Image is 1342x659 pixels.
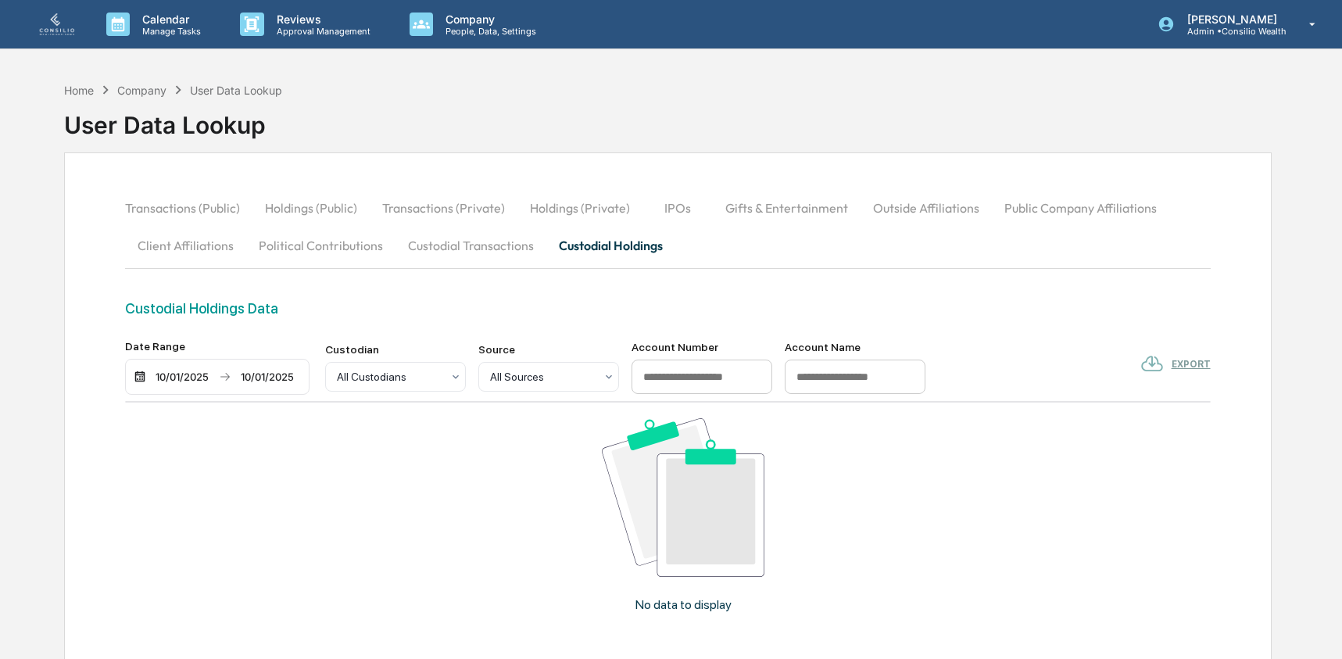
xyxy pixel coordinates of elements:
[264,13,378,26] p: Reviews
[370,189,517,227] button: Transactions (Private)
[546,227,675,264] button: Custodial Holdings
[713,189,861,227] button: Gifts & Entertainment
[1175,26,1287,37] p: Admin • Consilio Wealth
[125,189,1211,264] div: secondary tabs example
[861,189,992,227] button: Outside Affiliations
[130,26,209,37] p: Manage Tasks
[785,341,925,353] div: Account Name
[125,340,310,353] div: Date Range
[38,13,75,36] img: logo
[125,300,1211,317] div: Custodial Holdings Data
[64,98,283,139] div: User Data Lookup
[1175,13,1287,26] p: [PERSON_NAME]
[264,26,378,37] p: Approval Management
[64,84,94,97] div: Home
[325,343,466,356] div: Custodian
[252,189,370,227] button: Holdings (Public)
[130,13,209,26] p: Calendar
[125,227,246,264] button: Client Affiliations
[117,84,166,97] div: Company
[219,371,231,383] img: arrow right
[433,13,544,26] p: Company
[632,341,772,353] div: Account Number
[134,371,146,383] img: calendar
[433,26,544,37] p: People, Data, Settings
[395,227,546,264] button: Custodial Transactions
[635,597,732,612] p: No data to display
[246,227,395,264] button: Political Contributions
[1292,607,1334,650] iframe: Open customer support
[517,189,642,227] button: Holdings (Private)
[642,189,713,227] button: IPOs
[602,418,764,577] img: No data
[149,371,216,383] div: 10/01/2025
[190,84,282,97] div: User Data Lookup
[234,371,301,383] div: 10/01/2025
[125,189,252,227] button: Transactions (Public)
[992,189,1169,227] button: Public Company Affiliations
[478,343,619,356] div: Source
